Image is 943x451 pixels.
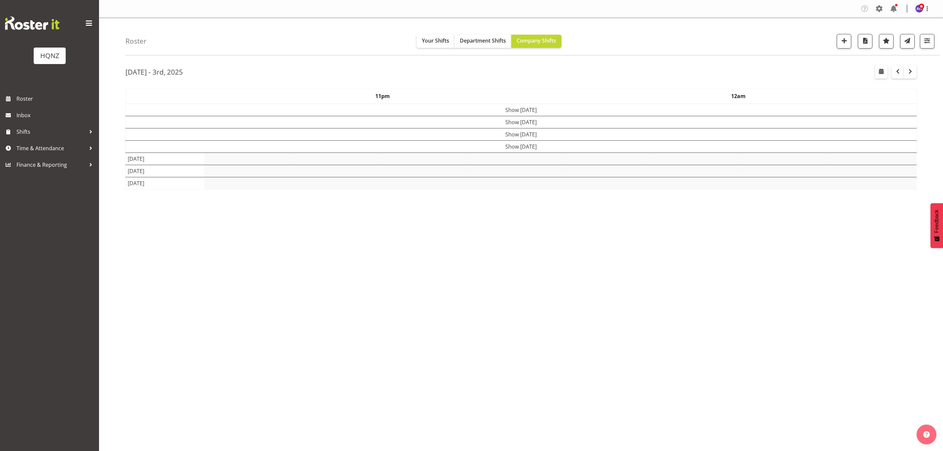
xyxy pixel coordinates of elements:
td: [DATE] [126,165,205,177]
td: [DATE] [126,177,205,190]
button: Feedback - Show survey [930,203,943,248]
td: Show [DATE] [126,128,917,141]
button: Filter Shifts [920,34,934,49]
span: Company Shifts [517,37,556,44]
td: Show [DATE] [126,104,917,116]
span: Finance & Reporting [17,160,86,170]
button: Select a specific date within the roster. [875,65,888,79]
button: Highlight an important date within the roster. [879,34,893,49]
button: Download a PDF of the roster according to the set date range. [858,34,872,49]
h4: Roster [125,37,147,45]
button: Send a list of all shifts for the selected filtered period to all rostered employees. [900,34,915,49]
span: Feedback [934,210,940,233]
span: Inbox [17,110,96,120]
div: HQNZ [40,51,59,61]
img: Rosterit website logo [5,17,59,30]
td: [DATE] [126,153,205,165]
h2: [DATE] - 3rd, 2025 [125,68,183,76]
span: Shifts [17,127,86,137]
span: Department Shifts [460,37,506,44]
button: Your Shifts [417,35,455,48]
img: help-xxl-2.png [923,431,930,438]
th: 12am [560,89,916,104]
button: Department Shifts [455,35,511,48]
button: Company Shifts [511,35,561,48]
th: 11pm [205,89,560,104]
span: Roster [17,94,96,104]
td: Show [DATE] [126,116,917,128]
img: alanna-haysmith10795.jpg [915,5,923,13]
span: Time & Attendance [17,143,86,153]
span: Your Shifts [422,37,449,44]
button: Add a new shift [837,34,851,49]
td: Show [DATE] [126,141,917,153]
